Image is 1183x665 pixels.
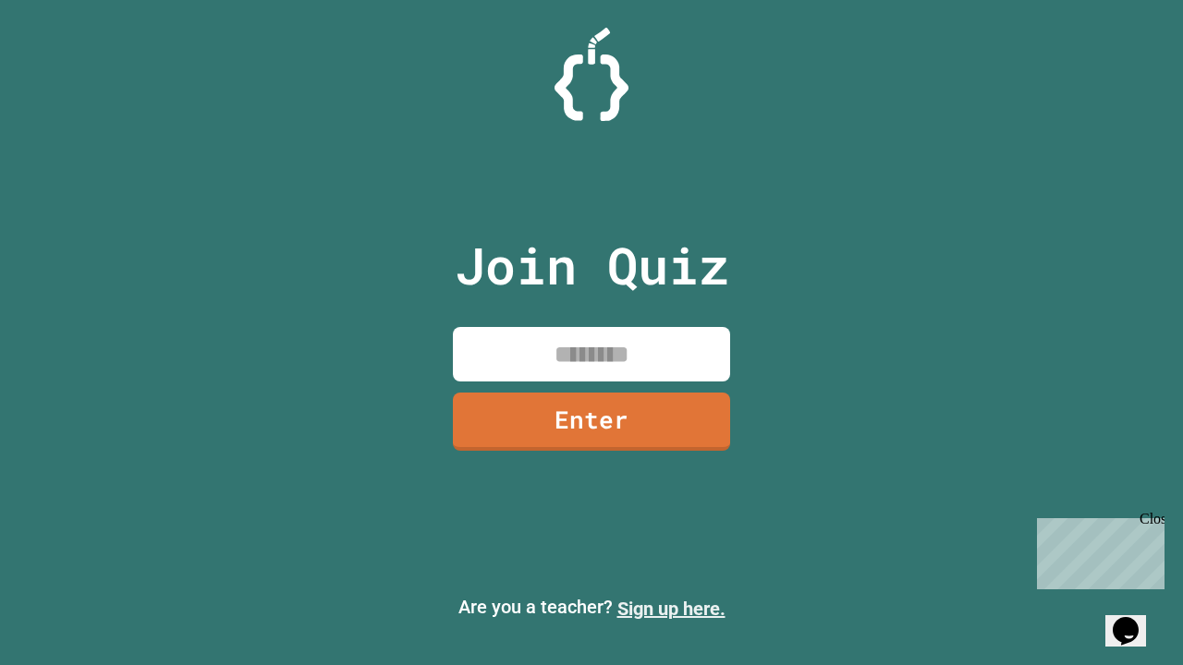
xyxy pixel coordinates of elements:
img: Logo.svg [555,28,628,121]
iframe: chat widget [1105,591,1165,647]
div: Chat with us now!Close [7,7,128,117]
a: Enter [453,393,730,451]
p: Join Quiz [455,227,729,304]
p: Are you a teacher? [15,593,1168,623]
a: Sign up here. [617,598,726,620]
iframe: chat widget [1030,511,1165,589]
